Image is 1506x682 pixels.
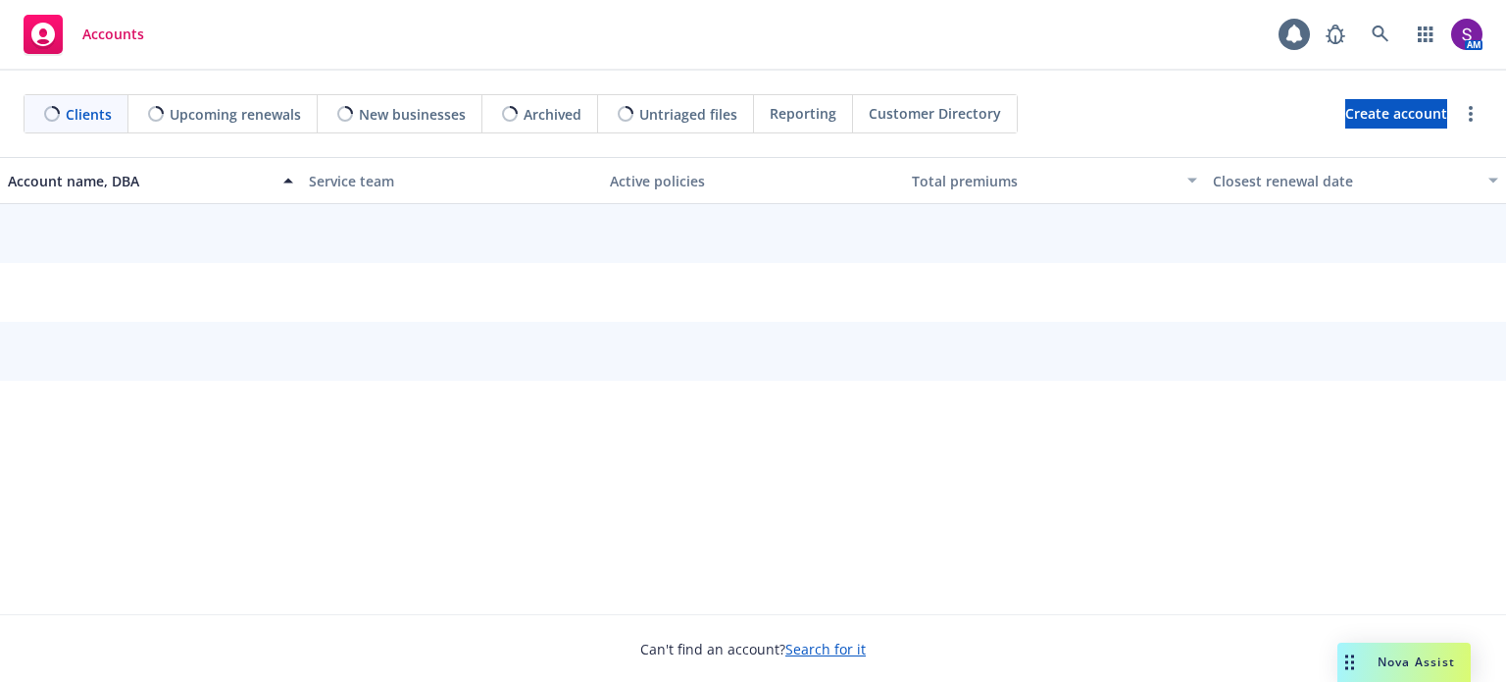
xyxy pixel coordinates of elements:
button: Total premiums [904,157,1205,204]
span: Clients [66,104,112,125]
img: photo [1451,19,1482,50]
div: Drag to move [1337,643,1362,682]
span: Upcoming renewals [170,104,301,125]
button: Active policies [602,157,903,204]
button: Closest renewal date [1205,157,1506,204]
div: Account name, DBA [8,171,272,191]
button: Nova Assist [1337,643,1471,682]
a: Accounts [16,7,152,62]
span: Untriaged files [639,104,737,125]
a: Create account [1345,99,1447,129]
span: New businesses [359,104,466,125]
div: Total premiums [912,171,1176,191]
div: Service team [309,171,594,191]
a: Search [1361,15,1400,54]
a: Search for it [785,640,866,658]
span: Reporting [770,103,836,124]
span: Customer Directory [869,103,1001,124]
a: Report a Bug [1316,15,1355,54]
a: more [1459,102,1482,126]
button: Service team [301,157,602,204]
a: Switch app [1406,15,1445,54]
span: Nova Assist [1378,654,1455,670]
div: Active policies [610,171,895,191]
span: Can't find an account? [640,639,866,659]
span: Accounts [82,26,144,42]
div: Closest renewal date [1213,171,1477,191]
span: Create account [1345,95,1447,132]
span: Archived [524,104,581,125]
